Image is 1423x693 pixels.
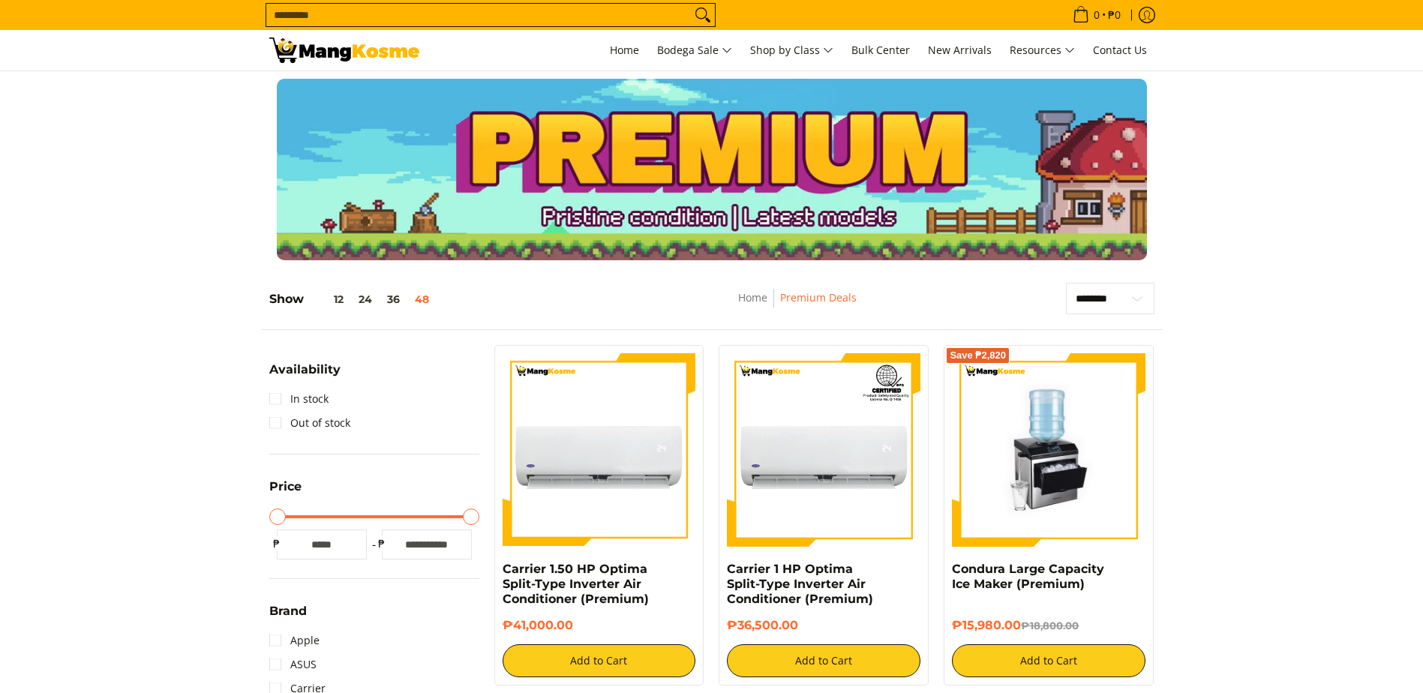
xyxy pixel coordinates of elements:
[269,37,419,63] img: Premium Deals: Best Premium Home Appliances Sale l Mang Kosme
[1002,30,1082,70] a: Resources
[269,481,302,493] span: Price
[602,30,647,70] a: Home
[780,290,857,304] a: Premium Deals
[952,353,1145,547] img: https://mangkosme.com/products/condura-large-capacity-ice-maker-premium
[434,30,1154,70] nav: Main Menu
[928,43,992,57] span: New Arrivals
[1010,41,1075,60] span: Resources
[952,618,1145,633] h6: ₱15,980.00
[1106,10,1123,20] span: ₱0
[657,41,732,60] span: Bodega Sale
[743,30,841,70] a: Shop by Class
[269,364,341,376] span: Availability
[351,293,380,305] button: 24
[1085,30,1154,70] a: Contact Us
[269,364,341,387] summary: Open
[269,605,307,617] span: Brand
[269,652,317,676] a: ASUS
[304,293,351,305] button: 12
[407,293,437,305] button: 48
[269,292,437,307] h5: Show
[380,293,407,305] button: 36
[691,4,715,26] button: Search
[750,41,833,60] span: Shop by Class
[950,351,1006,360] span: Save ₱2,820
[269,387,329,411] a: In stock
[727,644,920,677] button: Add to Cart
[503,353,696,547] img: Carrier 1.50 HP Optima Split-Type Inverter Air Conditioner (Premium)
[269,481,302,504] summary: Open
[727,618,920,633] h6: ₱36,500.00
[920,30,999,70] a: New Arrivals
[503,562,649,606] a: Carrier 1.50 HP Optima Split-Type Inverter Air Conditioner (Premium)
[1091,10,1102,20] span: 0
[269,411,350,435] a: Out of stock
[1093,43,1147,57] span: Contact Us
[269,605,307,628] summary: Open
[851,43,910,57] span: Bulk Center
[1021,619,1079,631] del: ₱18,800.00
[952,562,1104,591] a: Condura Large Capacity Ice Maker (Premium)
[269,628,320,652] a: Apple
[610,43,639,57] span: Home
[738,290,767,304] a: Home
[727,353,920,547] img: Carrier 1 HP Optima Split-Type Inverter Air Conditioner (Premium)
[374,536,389,551] span: ₱
[503,618,696,633] h6: ₱41,000.00
[1068,7,1125,23] span: •
[503,644,696,677] button: Add to Cart
[844,30,917,70] a: Bulk Center
[635,289,960,322] nav: Breadcrumbs
[727,562,873,606] a: Carrier 1 HP Optima Split-Type Inverter Air Conditioner (Premium)
[650,30,740,70] a: Bodega Sale
[952,644,1145,677] button: Add to Cart
[269,536,284,551] span: ₱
